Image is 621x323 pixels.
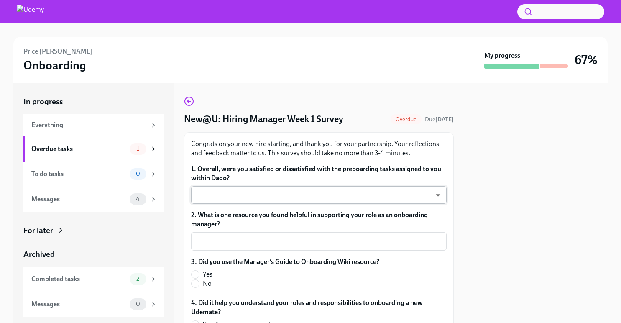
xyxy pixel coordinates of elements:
div: Completed tasks [31,274,126,284]
a: To do tasks0 [23,161,164,187]
label: 2. What is one resource you found helpful in supporting your role as an onboarding manager? [191,210,447,229]
a: Messages0 [23,292,164,317]
span: September 16th, 2025 09:00 [425,115,454,123]
a: Archived [23,249,164,260]
a: Everything [23,114,164,136]
span: 4 [131,196,145,202]
div: Overdue tasks [31,144,126,154]
div: For later [23,225,53,236]
span: 0 [131,301,145,307]
p: Congrats on your new hire starting, and thank you for your partnership. Your reflections and feed... [191,139,447,158]
img: Udemy [17,5,44,18]
div: To do tasks [31,169,126,179]
a: Completed tasks2 [23,267,164,292]
h3: 67% [575,52,598,67]
div: Messages [31,300,126,309]
span: 2 [131,276,144,282]
div: Messages [31,195,126,204]
h3: Onboarding [23,58,86,73]
a: For later [23,225,164,236]
label: 4. Did it help you understand your roles and responsibilities to onboarding a new Udemate? [191,298,447,317]
span: No [203,279,212,288]
span: 1 [132,146,144,152]
span: Due [425,116,454,123]
strong: [DATE] [435,116,454,123]
a: Messages4 [23,187,164,212]
h4: New@U: Hiring Manager Week 1 Survey [184,113,343,126]
strong: My progress [484,51,520,60]
a: In progress [23,96,164,107]
h6: Price [PERSON_NAME] [23,47,93,56]
label: 1. Overall, were you satisfied or dissatisfied with the preboarding tasks assigned to you within ... [191,164,447,183]
span: Yes [203,270,212,279]
div: ​ [191,186,447,204]
label: 3. Did you use the Manager’s Guide to Onboarding Wiki resource? [191,257,379,267]
span: 0 [131,171,145,177]
span: Overdue [391,116,422,123]
div: Everything [31,120,146,130]
a: Overdue tasks1 [23,136,164,161]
